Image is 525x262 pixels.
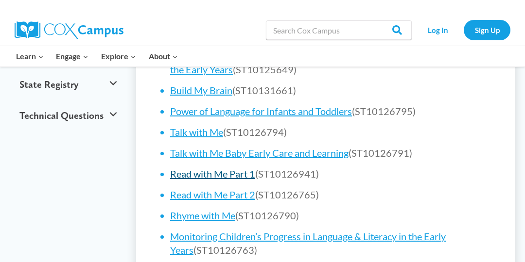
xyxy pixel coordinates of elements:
[50,46,95,66] button: Child menu of Engage
[170,229,496,257] li: (ST10126763)
[170,146,496,160] li: (ST10126791)
[170,125,496,139] li: (ST10126794)
[15,100,122,131] button: Technical Questions
[170,126,223,138] a: Talk with Me
[170,84,232,96] a: Build My Brain
[15,21,123,39] img: Cox Campus
[170,189,255,200] a: Read with Me Part 2
[170,104,496,118] li: (ST10126795)
[417,20,510,40] nav: Secondary Navigation
[170,50,494,75] a: An Ecosystem Approach to Developing the foundations of Learning to Read in the Early Years
[142,46,184,66] button: Child menu of About
[170,105,352,117] a: Power of Language for Infants and Toddlers
[170,188,496,201] li: (ST10126765)
[95,46,142,66] button: Child menu of Explore
[170,168,255,180] a: Read with Me Part 1
[170,167,496,180] li: (ST10126941)
[417,20,459,40] a: Log In
[15,69,122,100] button: State Registry
[170,210,235,221] a: Rhyme with Me
[170,147,349,159] a: Talk with Me Baby Early Care and Learning
[10,46,184,66] nav: Primary Navigation
[170,230,446,256] a: Monitoring Children’s Progress in Language & Literacy in the Early Years
[170,209,496,222] li: (ST10126790)
[170,83,496,97] li: (ST10131661)
[10,46,50,66] button: Child menu of Learn
[464,20,510,40] a: Sign Up
[266,20,412,40] input: Search Cox Campus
